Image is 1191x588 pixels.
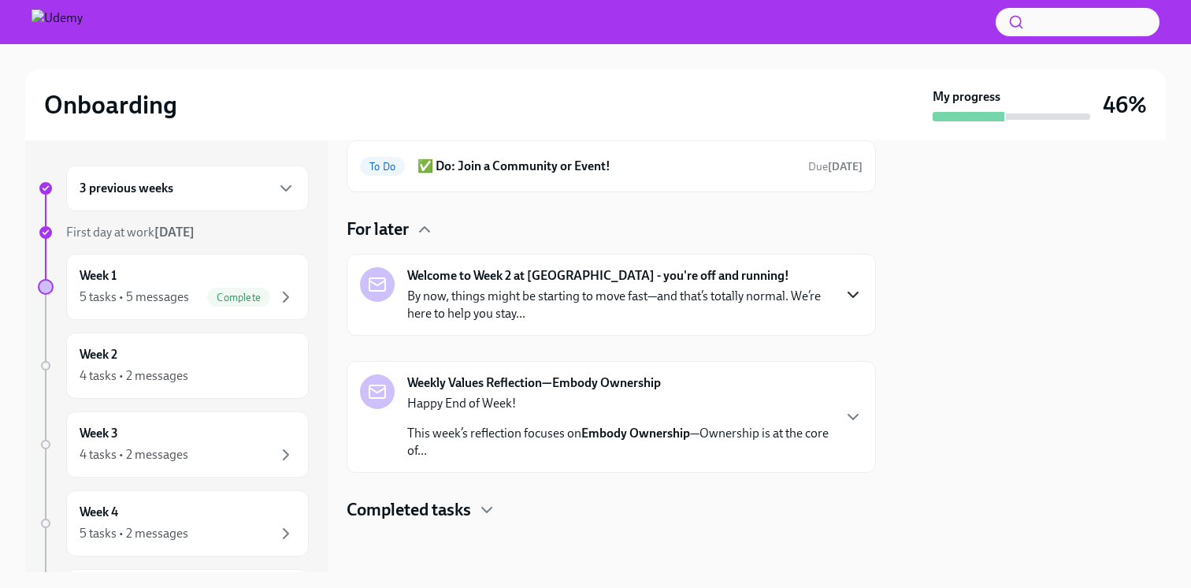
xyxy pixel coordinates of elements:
[66,166,309,211] div: 3 previous weeks
[360,154,863,179] a: To Do✅ Do: Join a Community or Event!Due[DATE]
[80,288,189,306] div: 5 tasks • 5 messages
[407,288,831,322] p: By now, things might be starting to move fast—and that’s totally normal. We’re here to help you s...
[80,267,117,285] h6: Week 1
[347,218,876,241] div: For later
[80,504,118,521] h6: Week 4
[38,333,309,399] a: Week 24 tasks • 2 messages
[828,160,863,173] strong: [DATE]
[347,498,471,522] h4: Completed tasks
[38,254,309,320] a: Week 15 tasks • 5 messagesComplete
[80,425,118,442] h6: Week 3
[417,158,796,175] h6: ✅ Do: Join a Community or Event!
[80,367,188,385] div: 4 tasks • 2 messages
[32,9,83,35] img: Udemy
[808,159,863,174] span: August 23rd, 2025 10:00
[407,395,831,412] p: Happy End of Week!
[347,218,409,241] h4: For later
[44,89,177,121] h2: Onboarding
[407,425,831,460] p: This week’s reflection focuses on —Ownership is at the core of...
[407,267,789,285] strong: Welcome to Week 2 at [GEOGRAPHIC_DATA] - you're off and running!
[581,426,690,441] strong: Embody Ownership
[80,346,117,363] h6: Week 2
[1103,91,1147,119] h3: 46%
[38,224,309,241] a: First day at work[DATE]
[80,446,188,463] div: 4 tasks • 2 messages
[347,498,876,522] div: Completed tasks
[38,411,309,478] a: Week 34 tasks • 2 messages
[933,88,1000,106] strong: My progress
[808,160,863,173] span: Due
[207,292,270,303] span: Complete
[80,525,188,542] div: 5 tasks • 2 messages
[80,180,173,197] h6: 3 previous weeks
[407,374,661,392] strong: Weekly Values Reflection—Embody Ownership
[154,225,195,240] strong: [DATE]
[360,161,405,173] span: To Do
[66,225,195,240] span: First day at work
[38,490,309,556] a: Week 45 tasks • 2 messages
